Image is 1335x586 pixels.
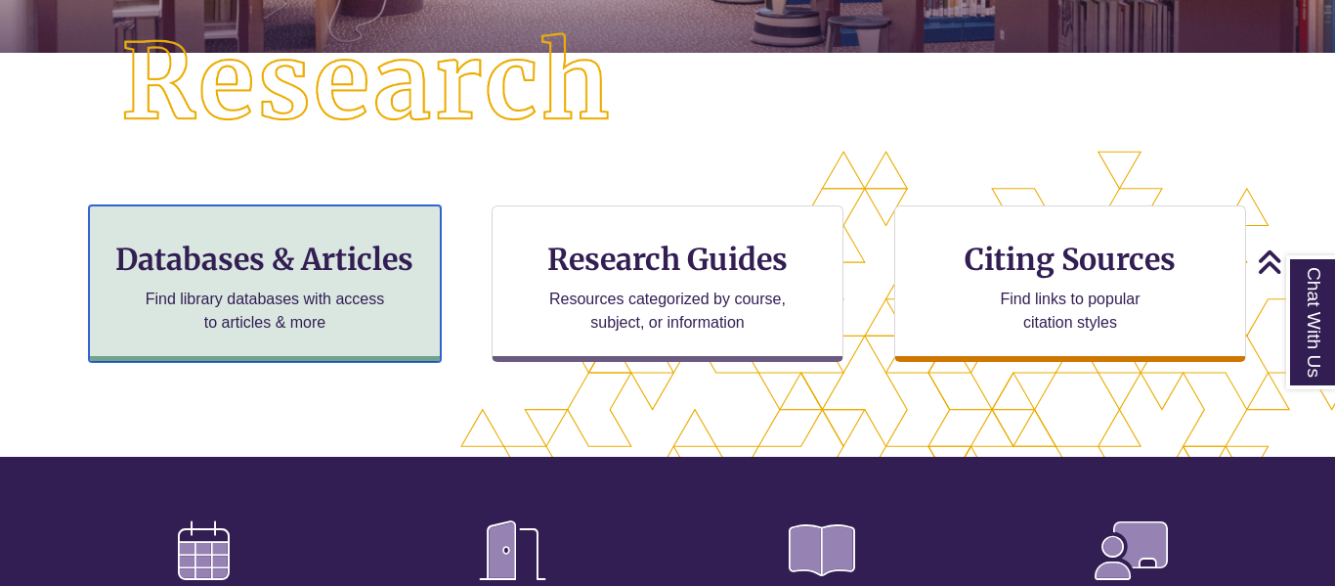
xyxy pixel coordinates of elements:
[894,205,1246,362] a: Citing Sources Find links to popular citation styles
[138,288,393,335] p: Find library databases with access to articles & more
[1257,248,1330,275] a: Back to Top
[492,205,843,362] a: Research Guides Resources categorized by course, subject, or information
[951,241,1189,278] h3: Citing Sources
[975,288,1166,335] p: Find links to popular citation styles
[89,205,441,362] a: Databases & Articles Find library databases with access to articles & more
[508,241,827,278] h3: Research Guides
[540,288,796,335] p: Resources categorized by course, subject, or information
[106,241,424,278] h3: Databases & Articles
